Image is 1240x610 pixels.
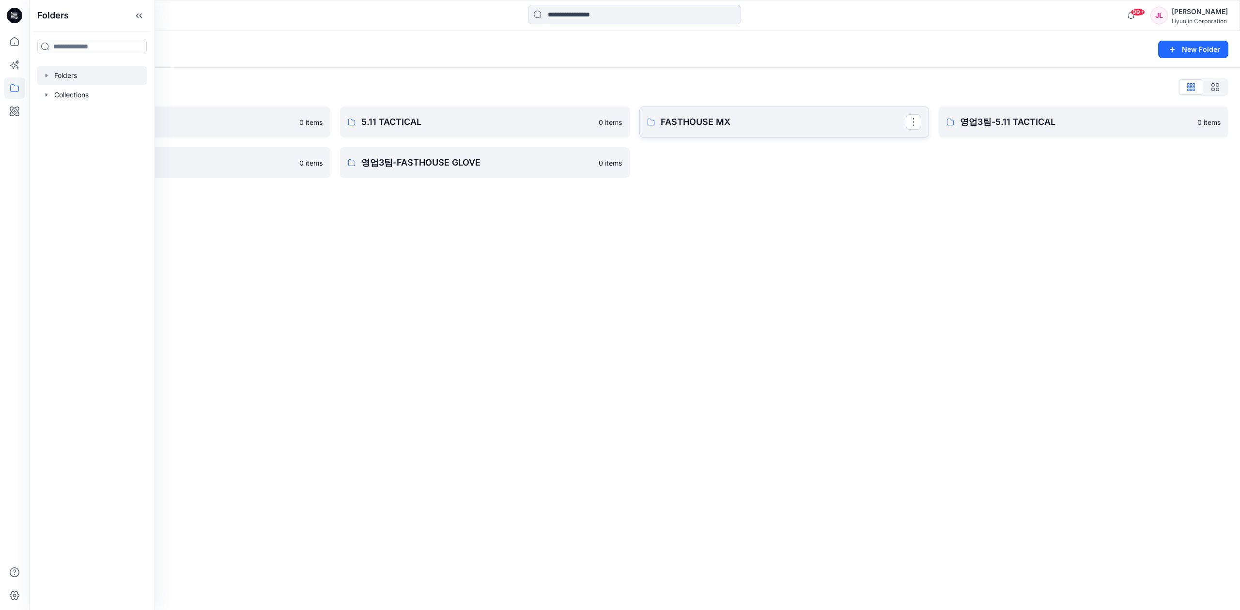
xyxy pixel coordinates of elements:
[299,158,323,168] p: 0 items
[41,107,330,137] a: 0-[PERSON_NAME]0 items
[41,147,330,178] a: 영업3팀-FASTHOUSE0 items
[939,107,1228,137] a: 영업3팀-5.11 TACTICAL0 items
[1131,8,1145,16] span: 99+
[599,117,622,127] p: 0 items
[340,107,630,137] a: 5.11 TACTICAL0 items
[1197,117,1221,127] p: 0 items
[299,117,323,127] p: 0 items
[599,158,622,168] p: 0 items
[62,115,294,129] p: 0-[PERSON_NAME]
[1150,7,1168,24] div: JL
[1172,17,1228,25] div: Hyunjin Corporation
[960,115,1192,129] p: 영업3팀-5.11 TACTICAL
[62,156,294,169] p: 영업3팀-FASTHOUSE
[639,107,929,137] a: FASTHOUSE MX
[361,115,593,129] p: 5.11 TACTICAL
[1158,41,1228,58] button: New Folder
[340,147,630,178] a: 영업3팀-FASTHOUSE GLOVE0 items
[661,115,906,129] p: FASTHOUSE MX
[1172,6,1228,17] div: [PERSON_NAME]
[361,156,593,169] p: 영업3팀-FASTHOUSE GLOVE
